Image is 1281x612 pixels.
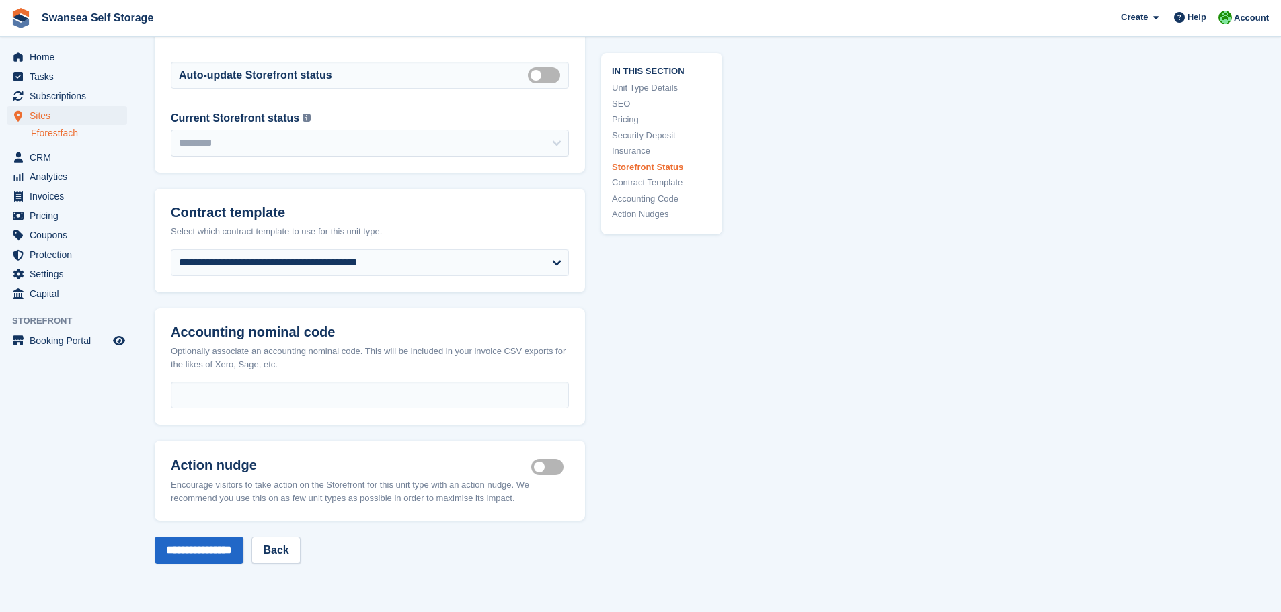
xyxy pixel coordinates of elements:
a: Accounting Code [612,191,711,205]
a: menu [7,106,127,125]
span: Sites [30,106,110,125]
a: menu [7,331,127,350]
a: Back [251,537,300,564]
a: Security Deposit [612,128,711,142]
a: Fforestfach [31,127,127,140]
label: Auto manage storefront status [528,74,566,76]
a: menu [7,87,127,105]
span: In this section [612,63,711,76]
a: menu [7,67,127,86]
a: menu [7,167,127,186]
a: menu [7,284,127,303]
div: Optionally associate an accounting nominal code. This will be included in your invoice CSV export... [171,345,569,371]
span: Settings [30,265,110,283]
span: Help [1188,11,1206,24]
a: menu [7,206,127,225]
span: Coupons [30,226,110,245]
a: menu [7,245,127,264]
span: Protection [30,245,110,264]
img: stora-icon-8386f47178a22dfd0bd8f6a31ec36ba5ce8667c1dd55bd0f319d3a0aa187defe.svg [11,8,31,28]
span: Subscriptions [30,87,110,105]
label: Auto-update Storefront status [179,67,332,83]
a: SEO [612,97,711,110]
a: Swansea Self Storage [36,7,159,29]
a: menu [7,265,127,283]
a: menu [7,226,127,245]
a: Contract Template [612,176,711,189]
a: Storefront Status [612,160,711,173]
label: Current Storefront status [171,110,299,126]
img: icon-info-grey-7440780725fd019a000dd9b08b2336e03edf1995a4989e88bcd33f0948082b44.svg [303,114,311,122]
a: Unit Type Details [612,81,711,95]
a: Pricing [612,113,711,126]
span: Booking Portal [30,331,110,350]
a: Action Nudges [612,208,711,221]
div: Encourage visitors to take action on the Storefront for this unit type with an action nudge. We r... [171,478,569,505]
span: Create [1121,11,1148,24]
a: Preview store [111,333,127,349]
h2: Action nudge [171,457,531,473]
span: Tasks [30,67,110,86]
span: Storefront [12,314,134,328]
a: menu [7,148,127,167]
a: menu [7,187,127,206]
span: CRM [30,148,110,167]
a: Insurance [612,144,711,158]
span: Analytics [30,167,110,186]
span: Account [1234,11,1269,25]
img: Andrew Robbins [1218,11,1232,24]
label: Is active [531,466,569,468]
span: Capital [30,284,110,303]
div: Select which contract template to use for this unit type. [171,225,569,238]
span: Pricing [30,206,110,225]
span: Home [30,48,110,67]
span: Invoices [30,187,110,206]
h2: Accounting nominal code [171,324,569,340]
a: menu [7,48,127,67]
h2: Contract template [171,205,569,220]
